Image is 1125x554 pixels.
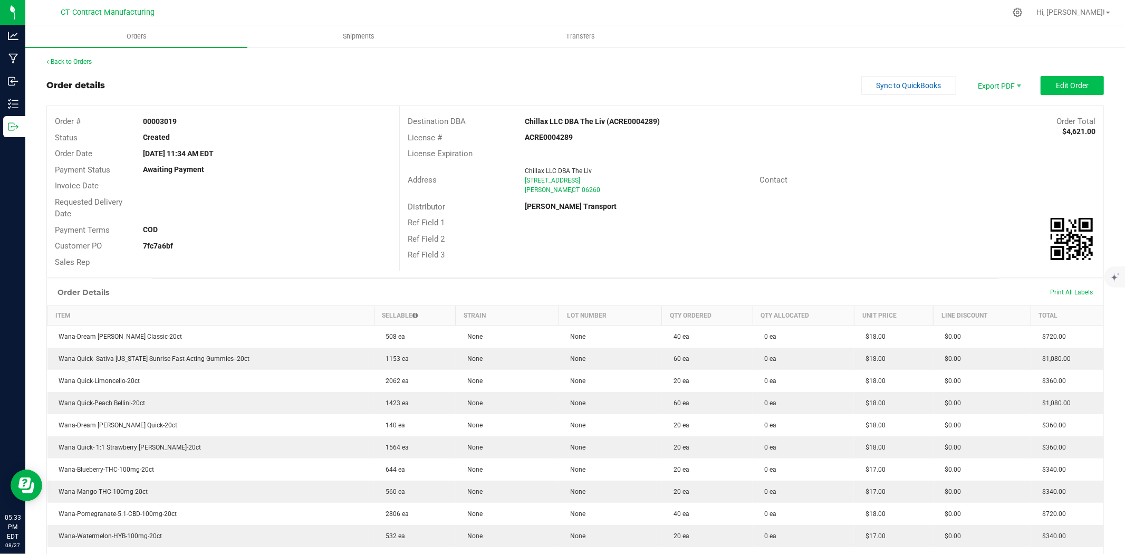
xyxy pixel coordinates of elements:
[54,422,178,429] span: Wana-Dream [PERSON_NAME] Quick-20ct
[462,333,483,340] span: None
[525,117,660,126] strong: Chillax LLC DBA The Liv (ACRE0004289)
[860,333,886,340] span: $18.00
[877,81,941,90] span: Sync to QuickBooks
[8,99,18,109] inline-svg: Inventory
[54,377,140,385] span: Wana Quick-Limoncello-20ct
[759,175,787,185] span: Contact
[143,133,170,141] strong: Created
[967,76,1030,95] li: Export PDF
[55,197,122,219] span: Requested Delivery Date
[582,186,600,194] span: 06260
[759,399,776,407] span: 0 ea
[408,202,445,212] span: Distributor
[462,444,483,451] span: None
[552,32,609,41] span: Transfers
[54,355,250,362] span: Wana Quick- Sativa [US_STATE] Sunrise Fast-Acting Gummies--20ct
[861,76,956,95] button: Sync to QuickBooks
[1011,7,1024,17] div: Manage settings
[61,8,155,17] span: CT Contract Manufacturing
[1041,76,1104,95] button: Edit Order
[759,510,776,518] span: 0 ea
[380,532,405,540] span: 532 ea
[940,399,961,407] span: $0.00
[462,488,483,495] span: None
[408,117,466,126] span: Destination DBA
[462,422,483,429] span: None
[940,444,961,451] span: $0.00
[571,186,572,194] span: ,
[8,76,18,87] inline-svg: Inbound
[1037,422,1066,429] span: $360.00
[462,532,483,540] span: None
[469,25,691,47] a: Transfers
[54,488,148,495] span: Wana-Mango-THC-100mg-20ct
[47,306,374,326] th: Item
[143,165,204,174] strong: Awaiting Payment
[380,444,409,451] span: 1564 ea
[565,377,585,385] span: None
[565,532,585,540] span: None
[565,466,585,473] span: None
[247,25,469,47] a: Shipments
[759,355,776,362] span: 0 ea
[559,306,662,326] th: Lot Number
[1062,127,1095,136] strong: $4,621.00
[380,422,405,429] span: 140 ea
[1056,117,1095,126] span: Order Total
[940,532,961,540] span: $0.00
[525,177,580,184] span: [STREET_ADDRESS]
[54,399,146,407] span: Wana Quick-Peach Bellini-20ct
[11,470,42,501] iframe: Resource center
[380,488,405,495] span: 560 ea
[940,422,961,429] span: $0.00
[408,133,442,142] span: License #
[940,488,961,495] span: $0.00
[662,306,753,326] th: Qty Ordered
[55,225,110,235] span: Payment Terms
[380,510,409,518] span: 2806 ea
[143,149,214,158] strong: [DATE] 11:34 AM EDT
[1037,532,1066,540] span: $340.00
[46,58,92,65] a: Back to Orders
[860,444,886,451] span: $18.00
[860,377,886,385] span: $18.00
[668,399,689,407] span: 60 ea
[860,466,886,473] span: $17.00
[668,532,689,540] span: 20 ea
[860,532,886,540] span: $17.00
[668,466,689,473] span: 20 ea
[25,25,247,47] a: Orders
[380,399,409,407] span: 1423 ea
[565,422,585,429] span: None
[143,242,173,250] strong: 7fc7a6bf
[462,377,483,385] span: None
[408,218,445,227] span: Ref Field 1
[5,541,21,549] p: 08/27
[753,306,854,326] th: Qty Allocated
[462,355,483,362] span: None
[565,355,585,362] span: None
[54,466,155,473] span: Wana-Blueberry-THC-100mg-20ct
[759,466,776,473] span: 0 ea
[1037,333,1066,340] span: $720.00
[940,355,961,362] span: $0.00
[759,532,776,540] span: 0 ea
[572,186,580,194] span: CT
[565,399,585,407] span: None
[860,355,886,362] span: $18.00
[380,466,405,473] span: 644 ea
[668,422,689,429] span: 20 ea
[54,532,162,540] span: Wana-Watermelon-HYB-100mg-20ct
[854,306,933,326] th: Unit Price
[934,306,1031,326] th: Line Discount
[1051,218,1093,260] qrcode: 00003019
[860,510,886,518] span: $18.00
[668,333,689,340] span: 40 ea
[380,333,405,340] span: 508 ea
[143,117,177,126] strong: 00003019
[565,444,585,451] span: None
[8,53,18,64] inline-svg: Manufacturing
[759,422,776,429] span: 0 ea
[54,444,201,451] span: Wana Quick- 1:1 Strawberry [PERSON_NAME]-20ct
